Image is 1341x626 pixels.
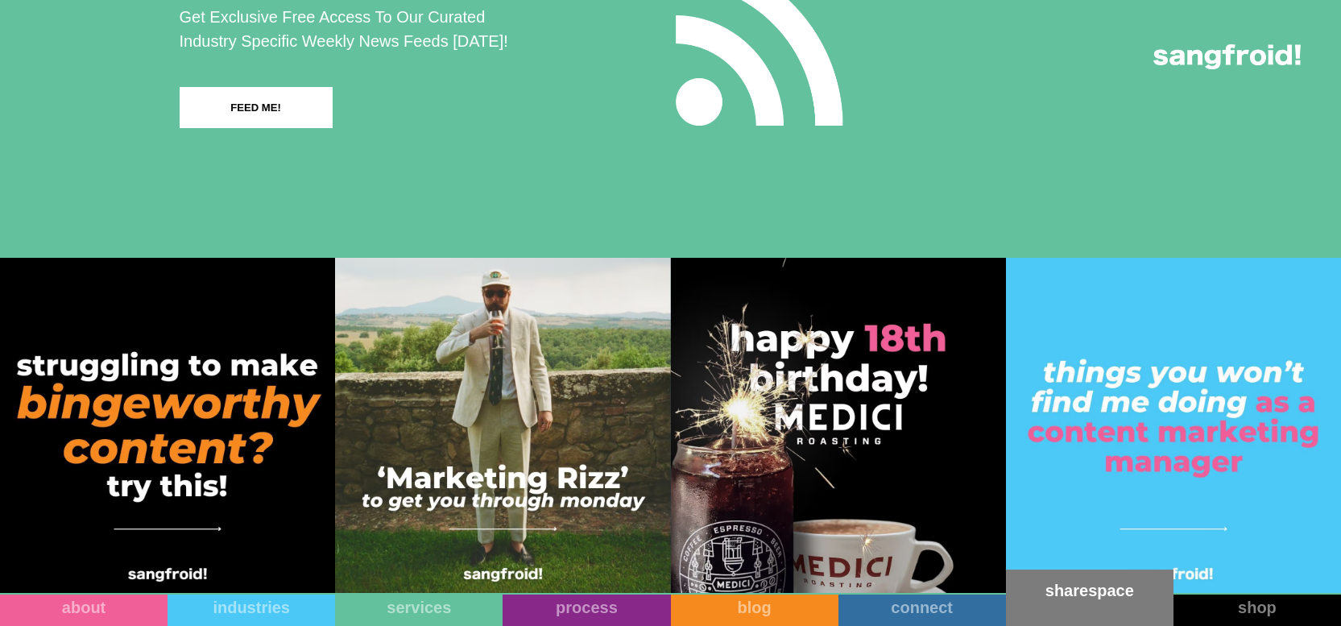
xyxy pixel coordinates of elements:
a: blog [671,595,838,626]
a: FEED ME! [180,87,333,128]
a: process [503,595,670,626]
a: connect [838,595,1006,626]
div: shop [1173,598,1341,617]
a: sharespace [1006,570,1173,626]
div: services [335,598,503,617]
a: services [335,595,503,626]
div: sharespace [1006,581,1173,600]
div: process [503,598,670,617]
a: industries [168,595,335,626]
div: FEED ME! [230,100,281,116]
div: connect [838,598,1006,617]
img: logo [1153,44,1301,69]
div: blog [671,598,838,617]
a: shop [1173,595,1341,626]
div: industries [168,598,335,617]
a: privacy policy [626,305,673,313]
